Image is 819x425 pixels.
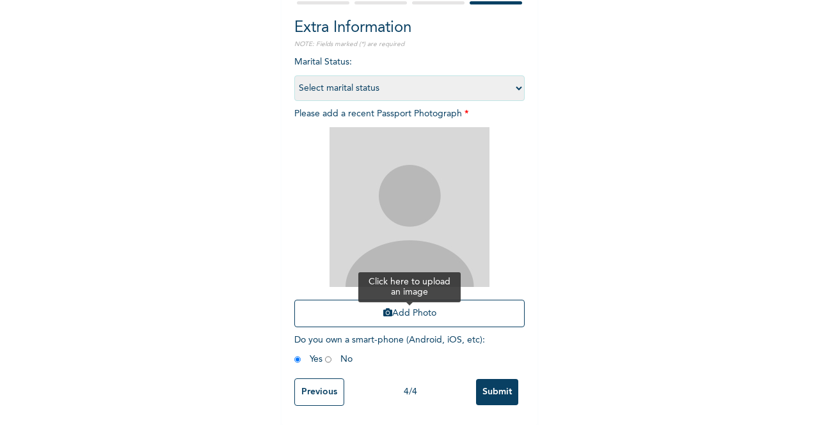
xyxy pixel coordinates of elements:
[294,300,525,327] button: Add Photo
[294,336,485,364] span: Do you own a smart-phone (Android, iOS, etc) : Yes No
[476,379,518,405] input: Submit
[294,17,525,40] h2: Extra Information
[330,127,489,287] img: Crop
[294,40,525,49] p: NOTE: Fields marked (*) are required
[294,58,525,93] span: Marital Status :
[344,385,476,399] div: 4 / 4
[294,378,344,406] input: Previous
[294,109,525,334] span: Please add a recent Passport Photograph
